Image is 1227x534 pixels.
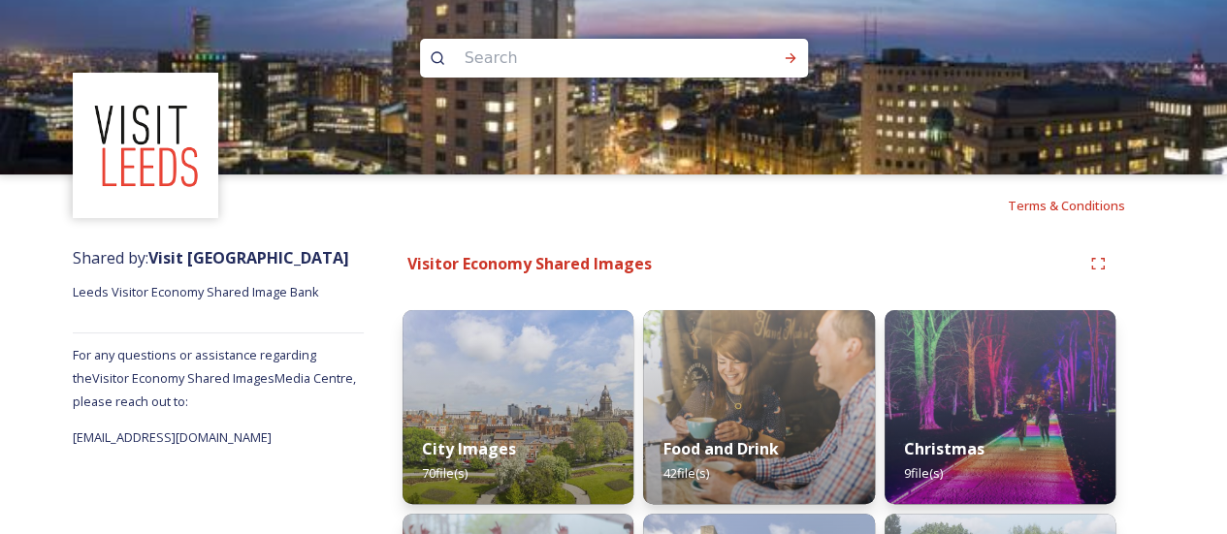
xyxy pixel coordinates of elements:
span: 70 file(s) [422,464,468,482]
img: b038c16e-5de4-4e50-b566-40b0484159a7.jpg [403,310,633,504]
strong: Christmas [904,438,985,459]
img: c294e068-9312-4111-b400-e8d78225eb03.jpg [643,310,874,504]
span: [EMAIL_ADDRESS][DOMAIN_NAME] [73,428,272,446]
span: 9 file(s) [904,464,943,482]
input: Search [455,37,721,79]
strong: City Images [422,438,516,459]
strong: Food and Drink [662,438,778,459]
img: download%20(3).png [76,76,216,216]
span: For any questions or assistance regarding the Visitor Economy Shared Images Media Centre, please ... [73,346,356,410]
img: b31ebafd-3048-46ba-81ca-2db6d970c8af.jpg [885,310,1115,504]
span: 42 file(s) [662,464,708,482]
